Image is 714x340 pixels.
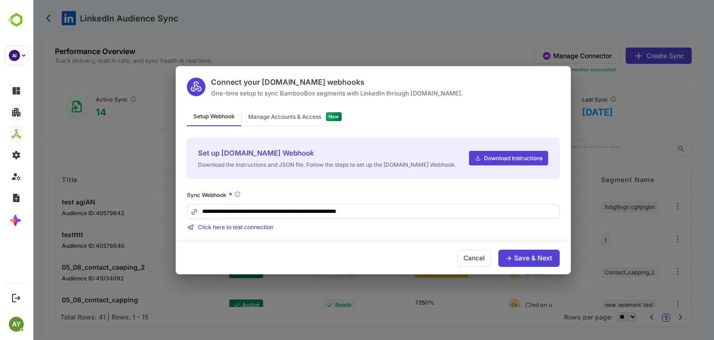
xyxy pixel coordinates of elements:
button: Logout [10,292,22,304]
img: BambooboxLogoMark.f1c84d78b4c51b1a7b5f700c9845e183.svg [5,11,28,29]
div: Connect your [DOMAIN_NAME] webhooks [178,77,430,87]
span: Download the Instructions and JSON file. Follow the steps to set up the [DOMAIN_NAME] Webhook. [165,161,423,168]
div: Setup Webhook [154,108,209,126]
div: One-time setup to sync BambooBox segments with LinkedIn through [DOMAIN_NAME]. [178,89,430,97]
span: Set up [DOMAIN_NAME] Webhook [165,149,423,157]
a: Download Instructions [436,150,516,166]
div: AY [9,317,24,332]
div: Save & Next [482,255,520,261]
div: Manage Accounts & Access [216,114,289,120]
div: AI [9,50,20,61]
span: Sync Webhook [154,191,194,198]
span: Click here to test connection [165,224,241,231]
span: Download Instructions [449,155,510,162]
span: Required for pushing segments to LinkedIn. [201,190,209,200]
div: Cancel [425,250,458,267]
